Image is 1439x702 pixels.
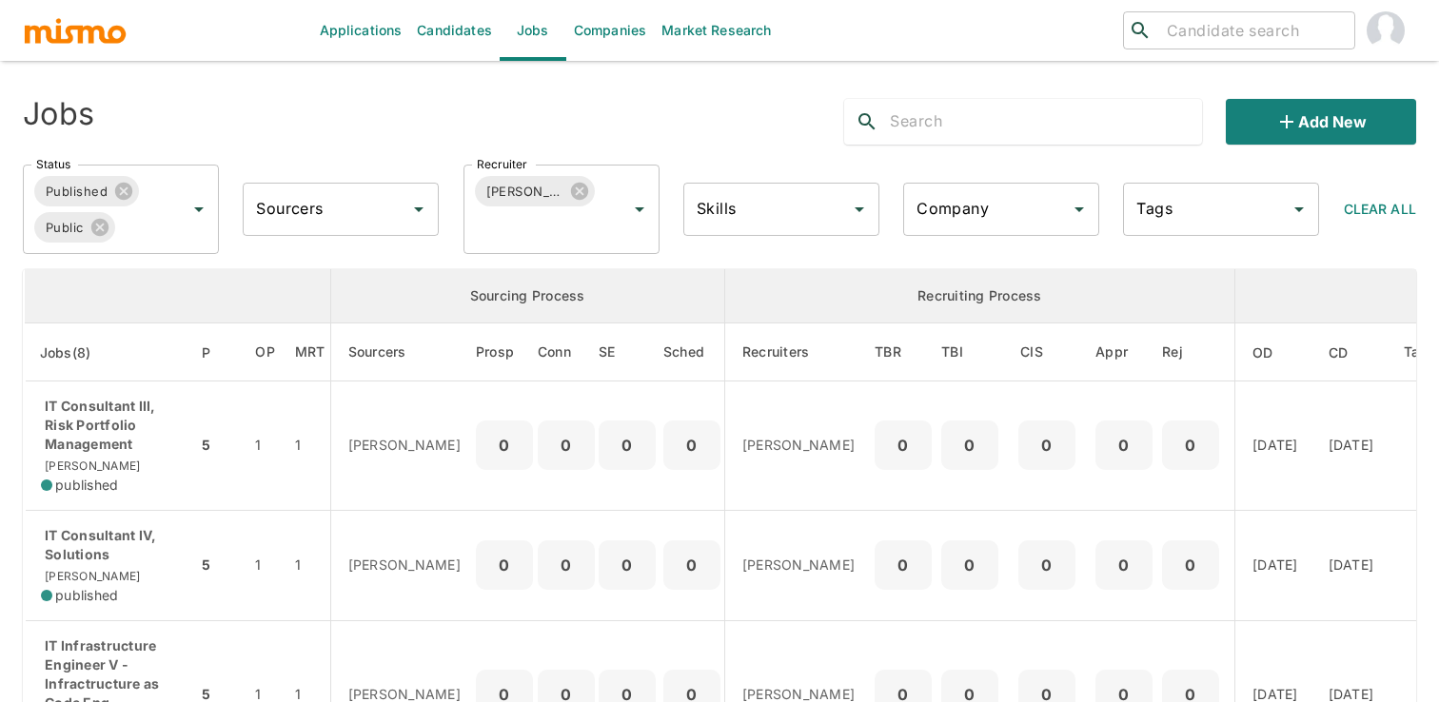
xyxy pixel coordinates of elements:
td: 1 [240,381,290,511]
p: [PERSON_NAME] [348,436,461,455]
p: 0 [545,432,587,458]
span: Jobs(8) [40,341,116,364]
button: Open [1066,196,1093,223]
p: 0 [545,552,587,578]
td: 1 [290,381,330,511]
td: 1 [240,510,290,620]
p: [PERSON_NAME] [742,556,855,575]
span: published [55,476,118,495]
img: logo [23,16,128,45]
p: [PERSON_NAME] [348,556,461,575]
button: Open [626,196,653,223]
th: Sourcers [330,323,476,381]
p: 0 [1026,552,1068,578]
th: To Be Interviewed [936,323,1003,381]
img: Gabriel Hernandez [1367,11,1405,49]
span: Published [34,181,119,203]
p: 0 [882,432,924,458]
p: IT Consultant IV, Solutions [41,526,182,564]
span: CD [1329,341,1373,364]
p: 0 [671,552,713,578]
p: 0 [949,432,991,458]
span: OD [1252,341,1298,364]
span: [PERSON_NAME] [41,458,140,473]
span: Clear All [1344,201,1416,217]
div: Public [34,212,115,243]
td: 5 [197,510,240,620]
span: [PERSON_NAME] [475,181,575,203]
p: 0 [483,552,525,578]
h4: Jobs [23,95,94,133]
td: [DATE] [1313,381,1390,511]
div: [PERSON_NAME] [475,176,595,206]
button: Open [846,196,873,223]
th: To Be Reviewed [870,323,936,381]
p: 0 [606,432,648,458]
td: [DATE] [1235,381,1313,511]
p: 0 [1026,432,1068,458]
th: Market Research Total [290,323,330,381]
p: 0 [671,432,713,458]
p: 0 [1103,552,1145,578]
th: Rejected [1157,323,1235,381]
label: Recruiter [477,156,527,172]
p: 0 [1170,552,1212,578]
p: IT Consultant III, Risk Portfolio Management [41,397,182,454]
th: Onboarding Date [1235,323,1313,381]
th: Open Positions [240,323,290,381]
th: Recruiting Process [724,269,1234,323]
span: published [55,586,118,605]
td: [DATE] [1235,510,1313,620]
th: Sourcing Process [330,269,724,323]
th: Sched [660,323,725,381]
span: P [202,341,235,364]
p: 0 [1170,432,1212,458]
button: Open [405,196,432,223]
button: Add new [1226,99,1416,145]
th: Connections [538,323,595,381]
p: 0 [483,432,525,458]
th: Priority [197,323,240,381]
p: [PERSON_NAME] [742,436,855,455]
th: Prospects [476,323,538,381]
th: Client Interview Scheduled [1003,323,1091,381]
th: Created At [1313,323,1390,381]
p: 0 [1103,432,1145,458]
button: search [844,99,890,145]
button: Open [1286,196,1312,223]
td: 1 [290,510,330,620]
td: 5 [197,381,240,511]
label: Status [36,156,70,172]
span: Public [34,217,95,239]
p: 0 [882,552,924,578]
span: [PERSON_NAME] [41,569,140,583]
div: Published [34,176,139,206]
p: 0 [949,552,991,578]
p: 0 [606,552,648,578]
input: Search [890,107,1201,137]
button: Open [186,196,212,223]
th: Approved [1091,323,1157,381]
th: Sent Emails [595,323,660,381]
td: [DATE] [1313,510,1390,620]
th: Recruiters [724,323,870,381]
input: Candidate search [1159,17,1347,44]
